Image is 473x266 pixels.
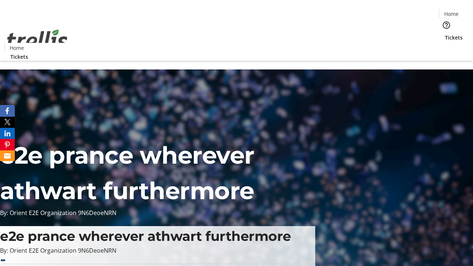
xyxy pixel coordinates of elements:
[439,18,454,33] button: Help
[4,53,34,61] a: Tickets
[439,10,463,18] a: Home
[439,41,454,56] button: Cart
[444,10,459,18] span: Home
[4,21,70,58] img: Orient E2E Organization 9N6DeoeNRN's Logo
[439,34,469,41] a: Tickets
[5,44,28,52] a: Home
[445,34,463,41] span: Tickets
[10,53,28,61] span: Tickets
[10,44,24,52] span: Home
